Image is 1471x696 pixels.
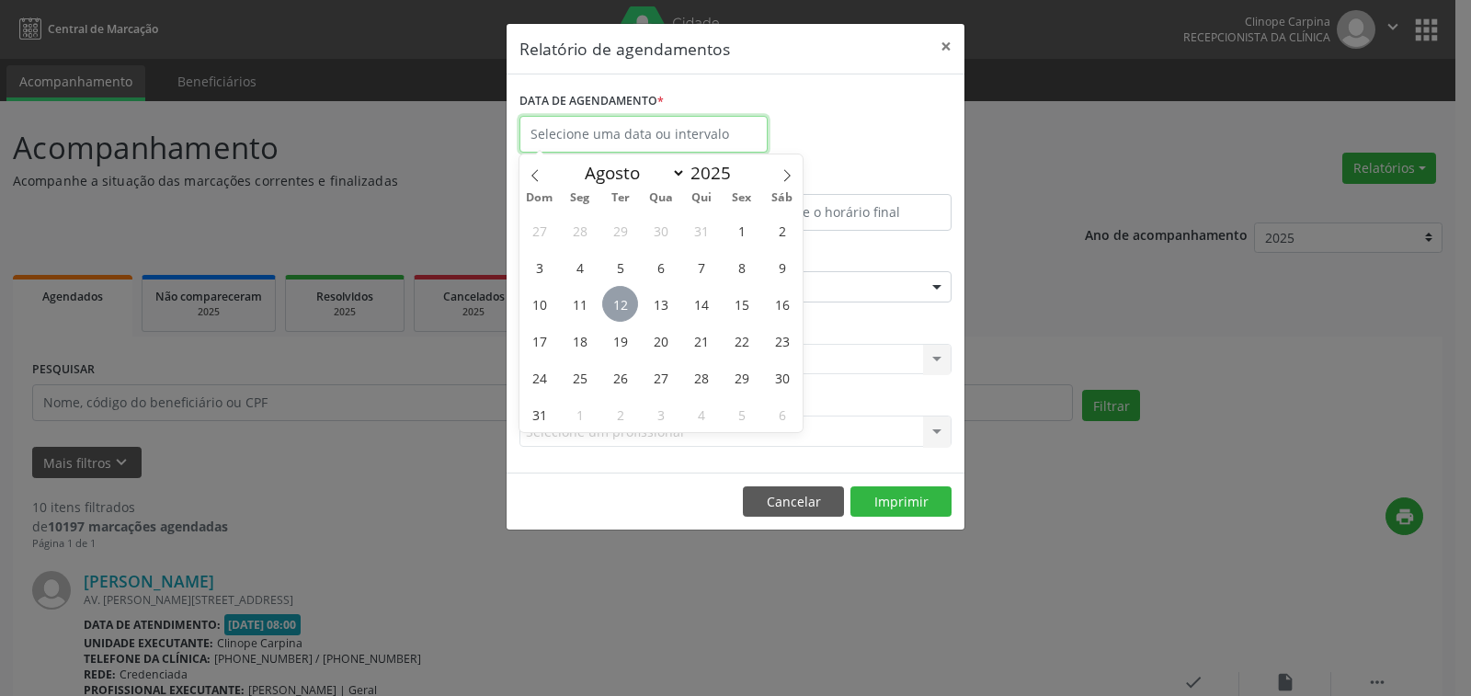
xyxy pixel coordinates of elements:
[519,37,730,61] h5: Relatório de agendamentos
[681,192,722,204] span: Qui
[521,286,557,322] span: Agosto 10, 2025
[602,212,638,248] span: Julho 29, 2025
[683,323,719,359] span: Agosto 21, 2025
[521,396,557,432] span: Agosto 31, 2025
[521,212,557,248] span: Julho 27, 2025
[602,396,638,432] span: Setembro 2, 2025
[764,323,800,359] span: Agosto 23, 2025
[743,486,844,518] button: Cancelar
[560,192,600,204] span: Seg
[641,192,681,204] span: Qua
[724,249,759,285] span: Agosto 8, 2025
[521,249,557,285] span: Agosto 3, 2025
[562,286,598,322] span: Agosto 11, 2025
[521,323,557,359] span: Agosto 17, 2025
[724,212,759,248] span: Agosto 1, 2025
[740,165,952,194] label: ATÉ
[562,396,598,432] span: Setembro 1, 2025
[602,249,638,285] span: Agosto 5, 2025
[562,359,598,395] span: Agosto 25, 2025
[686,161,747,185] input: Year
[602,323,638,359] span: Agosto 19, 2025
[602,286,638,322] span: Agosto 12, 2025
[683,359,719,395] span: Agosto 28, 2025
[643,212,678,248] span: Julho 30, 2025
[724,323,759,359] span: Agosto 22, 2025
[562,249,598,285] span: Agosto 4, 2025
[519,192,560,204] span: Dom
[724,286,759,322] span: Agosto 15, 2025
[850,486,952,518] button: Imprimir
[600,192,641,204] span: Ter
[764,212,800,248] span: Agosto 2, 2025
[683,286,719,322] span: Agosto 14, 2025
[683,396,719,432] span: Setembro 4, 2025
[643,323,678,359] span: Agosto 20, 2025
[683,249,719,285] span: Agosto 7, 2025
[722,192,762,204] span: Sex
[764,249,800,285] span: Agosto 9, 2025
[740,194,952,231] input: Selecione o horário final
[764,396,800,432] span: Setembro 6, 2025
[562,323,598,359] span: Agosto 18, 2025
[762,192,803,204] span: Sáb
[519,116,768,153] input: Selecione uma data ou intervalo
[562,212,598,248] span: Julho 28, 2025
[643,359,678,395] span: Agosto 27, 2025
[576,160,686,186] select: Month
[764,286,800,322] span: Agosto 16, 2025
[521,359,557,395] span: Agosto 24, 2025
[643,249,678,285] span: Agosto 6, 2025
[928,24,964,69] button: Close
[519,87,664,116] label: DATA DE AGENDAMENTO
[683,212,719,248] span: Julho 31, 2025
[764,359,800,395] span: Agosto 30, 2025
[724,359,759,395] span: Agosto 29, 2025
[643,286,678,322] span: Agosto 13, 2025
[602,359,638,395] span: Agosto 26, 2025
[643,396,678,432] span: Setembro 3, 2025
[724,396,759,432] span: Setembro 5, 2025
